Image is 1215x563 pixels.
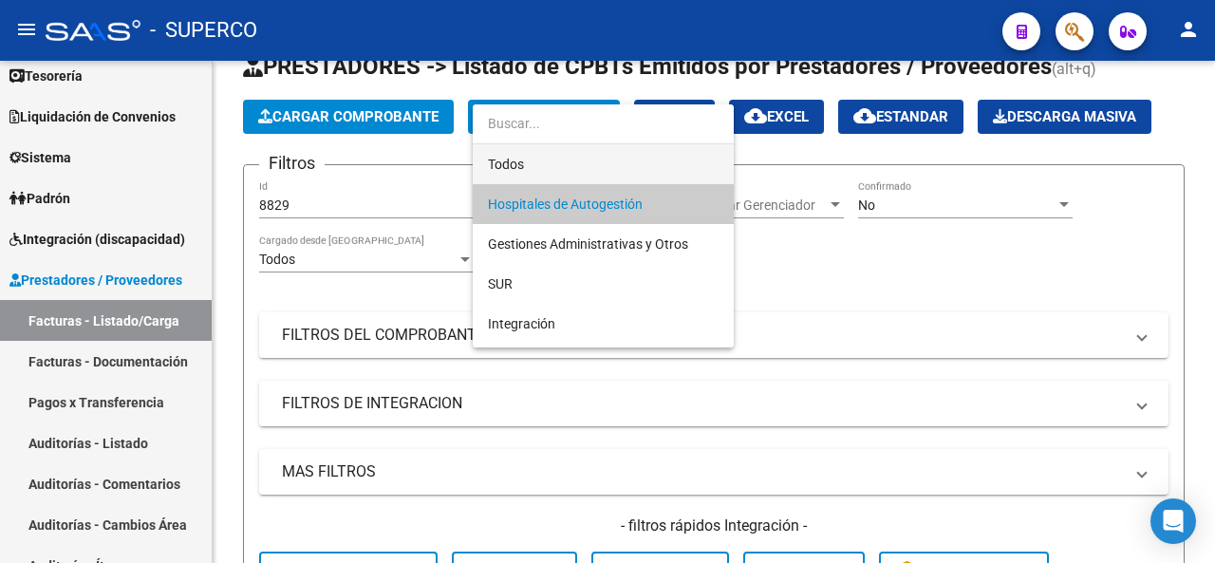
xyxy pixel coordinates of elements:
[1150,498,1196,544] div: Open Intercom Messenger
[488,276,513,291] span: SUR
[473,103,734,143] input: dropdown search
[488,236,688,252] span: Gestiones Administrativas y Otros
[488,197,643,212] span: Hospitales de Autogestión
[488,316,555,331] span: Integración
[488,144,719,184] span: Todos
